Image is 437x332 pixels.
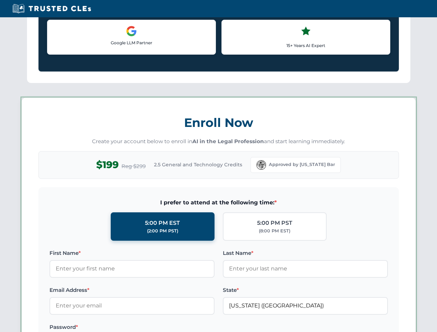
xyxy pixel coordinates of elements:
label: Last Name [223,249,388,257]
p: 15+ Years AI Expert [227,42,384,49]
img: Google [126,26,137,37]
div: 5:00 PM PST [257,219,292,228]
div: 5:00 PM EST [145,219,180,228]
p: Create your account below to enroll in and start learning immediately. [38,138,399,146]
span: 2.5 General and Technology Credits [154,161,242,168]
img: Trusted CLEs [10,3,93,14]
span: I prefer to attend at the following time: [49,198,388,207]
input: Enter your last name [223,260,388,277]
label: First Name [49,249,215,257]
span: Reg $299 [121,162,146,170]
input: Enter your email [49,297,215,314]
label: Password [49,323,215,331]
div: (8:00 PM EST) [259,228,290,234]
h3: Enroll Now [38,112,399,133]
strong: AI in the Legal Profession [192,138,264,145]
span: $199 [96,157,119,173]
img: Florida Bar [256,160,266,170]
label: Email Address [49,286,215,294]
input: Enter your first name [49,260,215,277]
label: State [223,286,388,294]
input: Florida (FL) [223,297,388,314]
span: Approved by [US_STATE] Bar [269,161,335,168]
div: (2:00 PM PST) [147,228,178,234]
p: Google LLM Partner [53,39,210,46]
